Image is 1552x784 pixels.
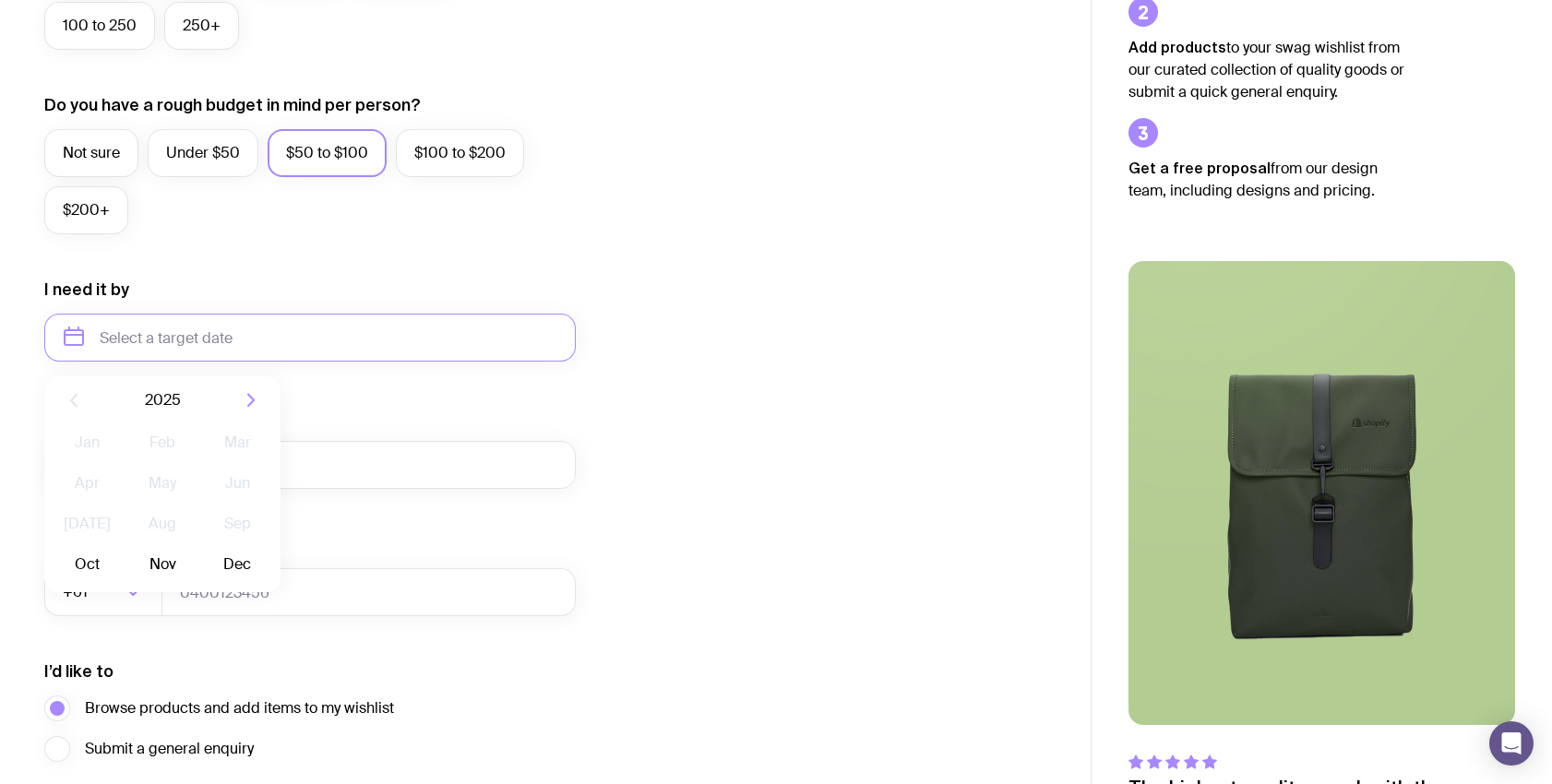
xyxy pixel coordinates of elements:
span: 2025 [145,389,181,411]
button: Sep [204,505,271,542]
button: Jun [204,465,271,502]
button: Nov [128,546,196,583]
strong: Add products [1128,39,1226,55]
label: Do you have a rough budget in mind per person? [44,94,421,116]
label: Under $50 [148,129,258,177]
input: Select a target date [44,314,576,362]
div: Open Intercom Messenger [1489,721,1534,766]
label: Not sure [44,129,138,177]
input: Search for option [91,568,120,616]
button: Dec [204,546,271,583]
label: I need it by [44,279,129,301]
label: 100 to 250 [44,2,155,50]
span: Browse products and add items to my wishlist [85,697,394,719]
p: to your swag wishlist from our curated collection of quality goods or submit a quick general enqu... [1128,36,1405,103]
button: May [128,465,196,502]
label: $200+ [44,186,128,234]
label: I’d like to [44,660,113,683]
label: $100 to $200 [396,129,524,177]
p: from our design team, including designs and pricing. [1128,157,1405,202]
input: 0400123456 [161,568,576,616]
button: Aug [128,505,196,542]
button: Apr [54,465,121,502]
button: Jan [54,424,121,461]
span: +61 [63,568,91,616]
button: Oct [54,546,121,583]
button: Mar [204,424,271,461]
button: Feb [128,424,196,461]
div: Search for option [44,568,162,616]
span: Submit a general enquiry [85,738,254,760]
input: you@email.com [44,441,576,489]
strong: Get a free proposal [1128,160,1271,176]
button: [DATE] [54,505,121,542]
label: $50 to $100 [268,129,387,177]
label: 250+ [164,2,239,50]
